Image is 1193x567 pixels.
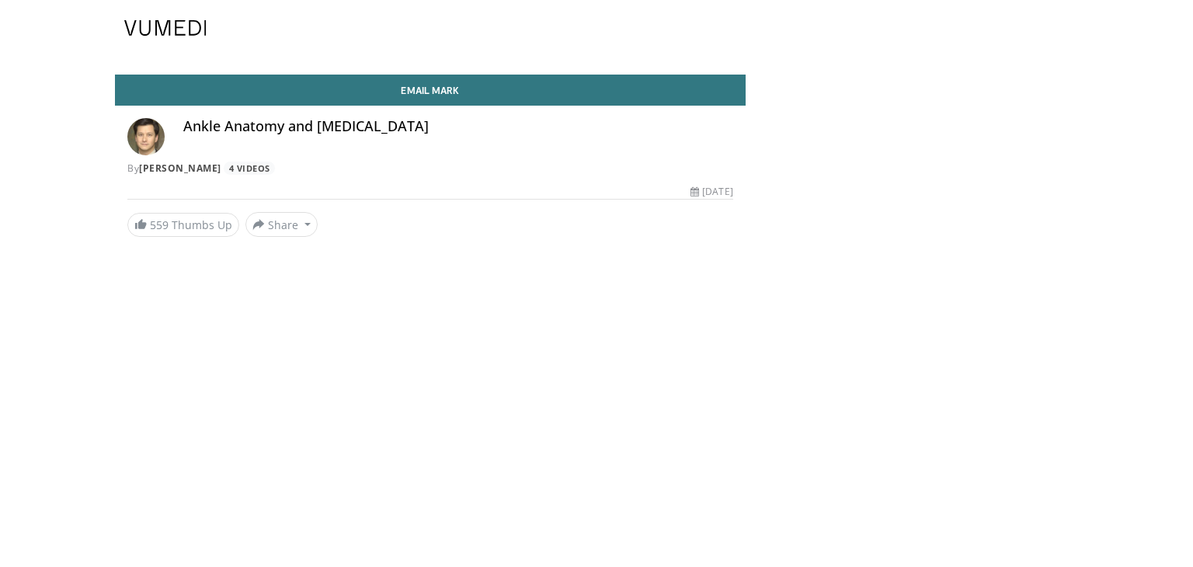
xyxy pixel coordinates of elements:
[150,217,169,232] span: 559
[127,213,239,237] a: 559 Thumbs Up
[224,162,275,175] a: 4 Videos
[127,118,165,155] img: Avatar
[115,75,746,106] a: Email Mark
[183,118,733,135] h4: Ankle Anatomy and [MEDICAL_DATA]
[127,162,733,176] div: By
[690,185,732,199] div: [DATE]
[139,162,221,175] a: [PERSON_NAME]
[245,212,318,237] button: Share
[124,20,207,36] img: VuMedi Logo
